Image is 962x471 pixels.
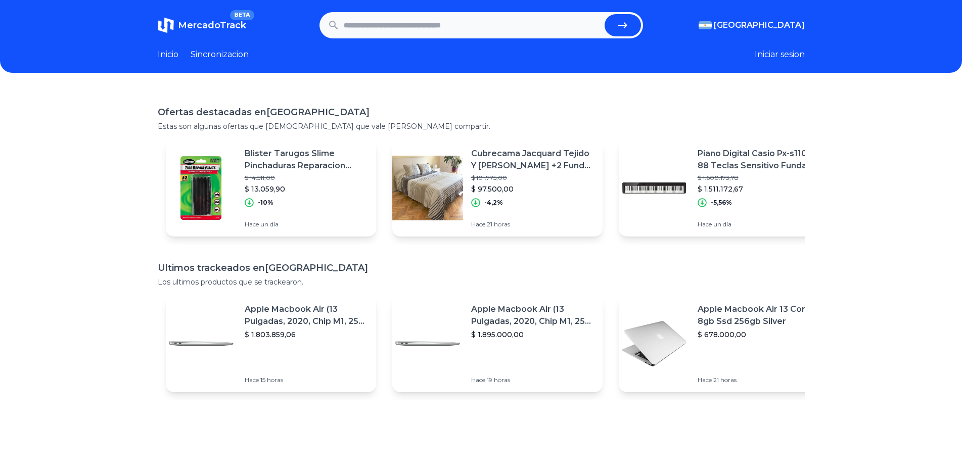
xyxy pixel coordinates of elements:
span: [GEOGRAPHIC_DATA] [714,19,805,31]
img: Featured image [166,308,237,379]
a: Inicio [158,49,178,61]
p: Cubrecama Jacquard Tejido Y [PERSON_NAME] +2 Fundas Almohada [471,148,594,172]
p: Los ultimos productos que se trackearon. [158,277,805,287]
img: Featured image [392,153,463,223]
a: Featured imageCubrecama Jacquard Tejido Y [PERSON_NAME] +2 Fundas Almohada$ 101.775,00$ 97.500,00... [392,139,603,237]
p: -5,56% [711,199,732,207]
img: Featured image [392,308,463,379]
button: [GEOGRAPHIC_DATA] [699,19,805,31]
p: $ 13.059,90 [245,184,368,194]
p: Hace 15 horas [245,376,368,384]
span: MercadoTrack [178,20,246,31]
p: Hace 19 horas [471,376,594,384]
p: $ 1.803.859,06 [245,329,368,340]
p: Hace 21 horas [698,376,821,384]
img: MercadoTrack [158,17,174,33]
img: Argentina [699,21,712,29]
p: -10% [258,199,273,207]
img: Featured image [619,308,690,379]
p: $ 101.775,00 [471,174,594,182]
a: MercadoTrackBETA [158,17,246,33]
a: Featured imageBlister Tarugos Slime Pinchaduras Reparacion Cubiertas X30$ 14.511,00$ 13.059,90-10... [166,139,376,237]
p: $ 1.895.000,00 [471,329,594,340]
h1: Ultimos trackeados en [GEOGRAPHIC_DATA] [158,261,805,275]
p: Apple Macbook Air 13 Core I5 8gb Ssd 256gb Silver [698,303,821,327]
p: Blister Tarugos Slime Pinchaduras Reparacion Cubiertas X30 [245,148,368,172]
p: Hace un día [698,220,821,228]
p: $ 678.000,00 [698,329,821,340]
p: Apple Macbook Air (13 Pulgadas, 2020, Chip M1, 256 Gb De Ssd, 8 Gb De Ram) - Plata [245,303,368,327]
button: Iniciar sesion [755,49,805,61]
p: Piano Digital Casio Px-s1100 88 Teclas Sensitivo Funda Cuo [698,148,821,172]
a: Sincronizacion [191,49,249,61]
p: Apple Macbook Air (13 Pulgadas, 2020, Chip M1, 256 Gb De Ssd, 8 Gb De Ram) - Plata [471,303,594,327]
a: Featured imageApple Macbook Air (13 Pulgadas, 2020, Chip M1, 256 Gb De Ssd, 8 Gb De Ram) - Plata$... [166,295,376,392]
img: Featured image [619,153,690,223]
a: Featured imageApple Macbook Air 13 Core I5 8gb Ssd 256gb Silver$ 678.000,00Hace 21 horas [619,295,829,392]
img: Featured image [166,153,237,223]
p: $ 97.500,00 [471,184,594,194]
h1: Ofertas destacadas en [GEOGRAPHIC_DATA] [158,105,805,119]
p: Estas son algunas ofertas que [DEMOGRAPHIC_DATA] que vale [PERSON_NAME] compartir. [158,121,805,131]
p: -4,2% [484,199,503,207]
a: Featured imagePiano Digital Casio Px-s1100 88 Teclas Sensitivo Funda Cuo$ 1.600.173,78$ 1.511.172... [619,139,829,237]
p: $ 1.600.173,78 [698,174,821,182]
p: Hace 21 horas [471,220,594,228]
p: $ 14.511,00 [245,174,368,182]
p: $ 1.511.172,67 [698,184,821,194]
span: BETA [230,10,254,20]
a: Featured imageApple Macbook Air (13 Pulgadas, 2020, Chip M1, 256 Gb De Ssd, 8 Gb De Ram) - Plata$... [392,295,603,392]
p: Hace un día [245,220,368,228]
